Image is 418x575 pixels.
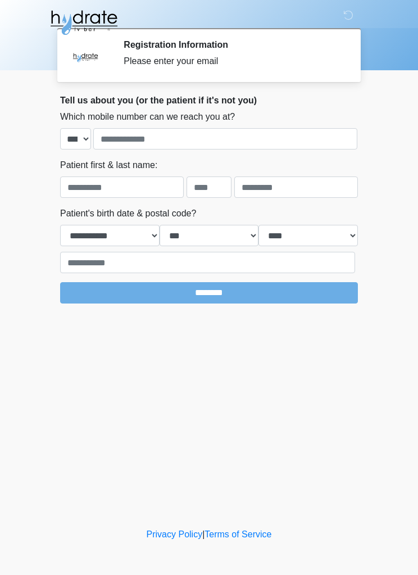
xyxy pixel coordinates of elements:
a: Privacy Policy [147,529,203,539]
img: Hydrate IV Bar - Glendale Logo [49,8,119,37]
a: | [202,529,205,539]
h2: Tell us about you (or the patient if it's not you) [60,95,358,106]
a: Terms of Service [205,529,271,539]
label: Which mobile number can we reach you at? [60,110,235,124]
img: Agent Avatar [69,39,102,73]
label: Patient first & last name: [60,159,157,172]
div: Please enter your email [124,55,341,68]
label: Patient's birth date & postal code? [60,207,196,220]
